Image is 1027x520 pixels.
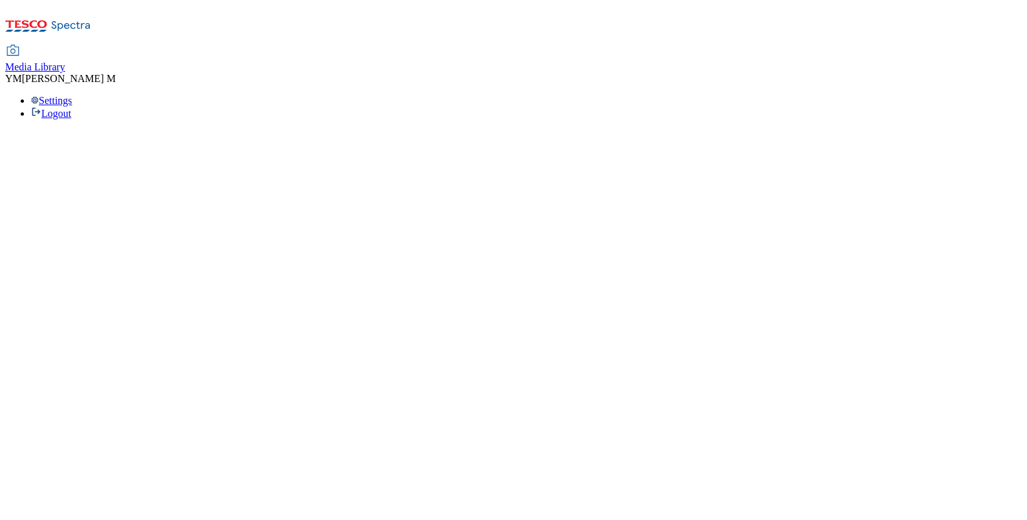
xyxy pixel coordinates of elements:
a: Media Library [5,46,65,73]
span: YM [5,73,22,84]
a: Logout [31,108,71,119]
span: [PERSON_NAME] M [22,73,116,84]
a: Settings [31,95,72,106]
span: Media Library [5,61,65,72]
